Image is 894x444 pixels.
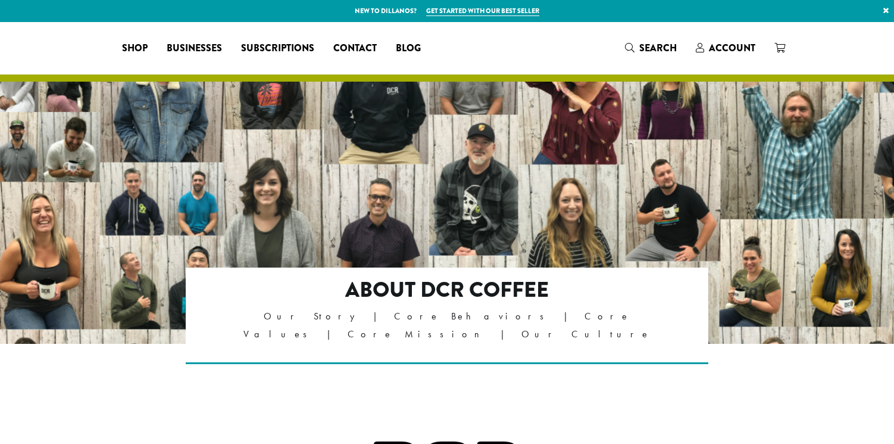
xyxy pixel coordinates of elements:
span: Account [709,41,755,55]
span: Shop [122,41,148,56]
a: Search [615,38,686,58]
span: Subscriptions [241,41,314,56]
h2: About DCR Coffee [237,277,657,303]
a: Shop [112,39,157,58]
a: Get started with our best seller [426,6,539,16]
p: Our Story | Core Behaviors | Core Values | Core Mission | Our Culture [237,308,657,343]
span: Businesses [167,41,222,56]
span: Blog [396,41,421,56]
span: Search [639,41,677,55]
span: Contact [333,41,377,56]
